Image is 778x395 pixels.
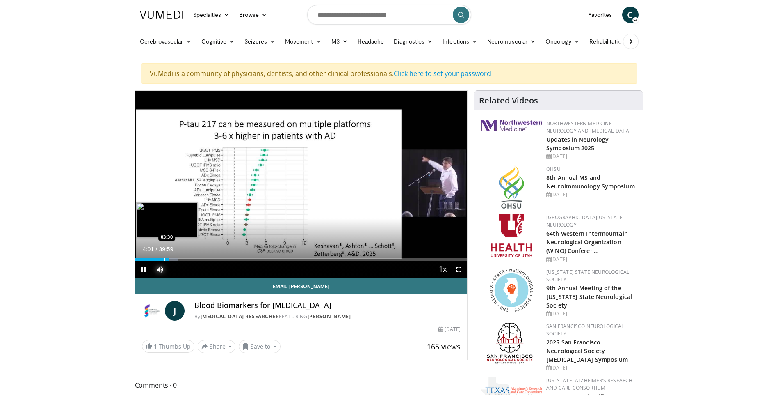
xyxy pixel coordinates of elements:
a: 8th Annual MS and Neuroimmunology Symposium [546,174,635,190]
a: [US_STATE] Alzheimer’s Research and Care Consortium [546,377,632,391]
a: [GEOGRAPHIC_DATA][US_STATE] Neurology [546,214,625,228]
span: Comments 0 [135,380,468,390]
span: / [156,246,157,253]
div: By FEATURING [194,313,461,320]
input: Search topics, interventions [307,5,471,25]
div: [DATE] [546,364,636,372]
div: [DATE] [546,153,636,160]
button: Fullscreen [451,261,467,278]
img: 71a8b48c-8850-4916-bbdd-e2f3ccf11ef9.png.150x105_q85_autocrop_double_scale_upscale_version-0.2.png [490,269,533,312]
button: Mute [152,261,168,278]
a: Click here to set your password [394,69,491,78]
span: 4:01 [143,246,154,253]
img: f6362829-b0a3-407d-a044-59546adfd345.png.150x105_q85_autocrop_double_scale_upscale_version-0.2.png [491,214,532,257]
div: [DATE] [546,310,636,317]
a: Oncology [541,33,584,50]
a: MS [326,33,353,50]
span: 1 [154,342,157,350]
a: 2025 San Francisco Neurological Society [MEDICAL_DATA] Symposium [546,338,628,363]
a: [US_STATE] State Neurological Society [546,269,629,283]
button: Pause [135,261,152,278]
video-js: Video Player [135,91,468,278]
a: Specialties [188,7,235,23]
a: J [165,301,185,321]
a: Neuromuscular [482,33,541,50]
img: Dementia Researcher [142,301,162,321]
img: ad8adf1f-d405-434e-aebe-ebf7635c9b5d.png.150x105_q85_autocrop_double_scale_upscale_version-0.2.png [487,323,536,366]
a: [PERSON_NAME] [308,313,351,320]
a: Updates in Neurology Symposium 2025 [546,135,609,152]
span: 165 views [427,342,461,351]
a: 64th Western Intermountain Neurological Organization (WINO) Conferen… [546,230,628,255]
button: Share [198,340,236,353]
a: Infections [438,33,482,50]
img: 2a462fb6-9365-492a-ac79-3166a6f924d8.png.150x105_q85_autocrop_double_scale_upscale_version-0.2.jpg [481,120,542,131]
img: da959c7f-65a6-4fcf-a939-c8c702e0a770.png.150x105_q85_autocrop_double_scale_upscale_version-0.2.png [499,165,524,209]
a: 1 Thumbs Up [142,340,194,353]
img: image.jpeg [136,202,198,237]
h4: Blood Biomarkers for [MEDICAL_DATA] [194,301,461,310]
a: C [622,7,639,23]
a: Seizures [240,33,280,50]
div: VuMedi is a community of physicians, dentists, and other clinical professionals. [141,63,637,84]
a: Browse [234,7,272,23]
button: Playback Rate [434,261,451,278]
div: [DATE] [546,191,636,198]
h4: Related Videos [479,96,538,106]
img: VuMedi Logo [140,11,183,19]
a: Northwestern Medicine Neurology and [MEDICAL_DATA] [546,120,631,134]
a: Movement [280,33,326,50]
a: [MEDICAL_DATA] Researcher [201,313,279,320]
button: Save to [239,340,281,353]
a: Cerebrovascular [135,33,196,50]
div: [DATE] [546,256,636,263]
a: Diagnostics [389,33,438,50]
a: Favorites [583,7,617,23]
a: OHSU [546,165,561,172]
span: 39:59 [159,246,173,253]
a: San Francisco Neurological Society [546,323,624,337]
a: Rehabilitation [584,33,630,50]
div: [DATE] [438,326,461,333]
a: Headache [353,33,389,50]
a: Email [PERSON_NAME] [135,278,468,294]
div: Progress Bar [135,258,468,261]
a: Cognitive [196,33,240,50]
a: 9th Annual Meeting of the [US_STATE] State Neurological Society [546,284,632,309]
